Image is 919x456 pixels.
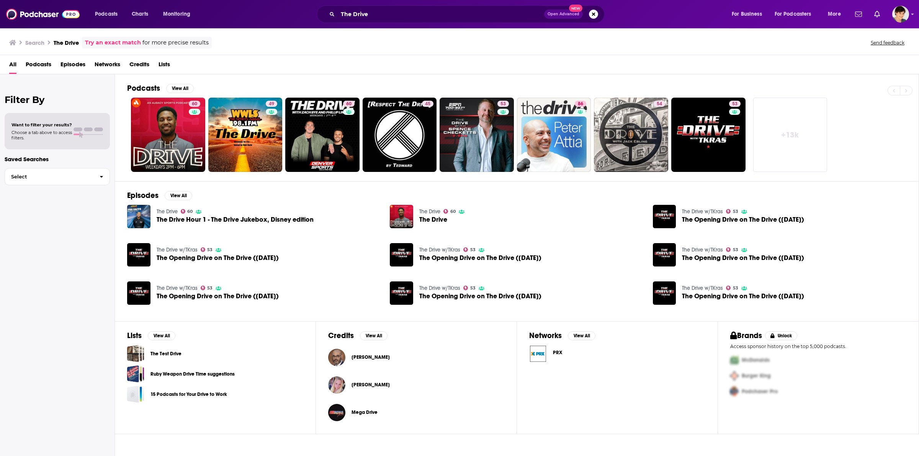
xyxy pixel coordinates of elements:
a: The Opening Drive on The Drive (6-17-24) [682,293,804,299]
a: 53 [497,101,509,107]
a: Janine Driver [352,382,390,388]
a: The Test Drive [127,345,144,362]
button: Send feedback [868,39,907,46]
a: 60 [189,101,200,107]
span: 53 [207,248,213,252]
h3: Search [25,39,44,46]
a: Podchaser - Follow, Share and Rate Podcasts [6,7,80,21]
a: 60 [181,209,193,214]
a: Janine Driver [328,376,345,394]
a: The Drive w/TKras [157,285,198,291]
a: 60 [285,98,360,172]
div: Search podcasts, credits, & more... [324,5,612,23]
a: 53 [201,286,213,290]
button: Justin DriverJustin Driver [328,345,504,369]
span: The Opening Drive on The Drive ([DATE]) [419,255,541,261]
span: 53 [732,100,737,108]
a: The Drive w/TKras [682,247,723,253]
span: The Opening Drive on The Drive ([DATE]) [157,255,279,261]
a: The Opening Drive on The Drive (5-7-24) [127,281,150,305]
h2: Brands [730,331,762,340]
span: For Business [732,9,762,20]
a: 49 [208,98,283,172]
span: 60 [346,100,352,108]
button: open menu [770,8,823,20]
span: For Podcasters [775,9,811,20]
a: 49 [266,101,277,107]
a: The Opening Drive on The Drive (5-7-24) [157,293,279,299]
a: The Opening Drive on The Drive (6-27-24) [682,255,804,261]
span: 15 Podcasts for Your Drive to Work [127,386,144,403]
img: The Opening Drive on The Drive (6-27-24) [653,243,676,266]
span: for more precise results [142,38,209,47]
span: 45 [425,100,430,108]
img: The Opening Drive on The Drive (5-23-24) [127,243,150,266]
a: 53 [463,286,476,290]
a: 45 [363,98,437,172]
span: Podcasts [26,58,51,74]
a: Mega Drive [352,409,378,415]
img: The Opening Drive on The Drive (4-24-24) [653,205,676,228]
a: Networks [95,58,120,74]
button: open menu [823,8,850,20]
span: Podcasts [95,9,118,20]
img: Second Pro Logo [727,368,742,384]
span: The Opening Drive on The Drive ([DATE]) [682,293,804,299]
img: Mega Drive [328,404,345,421]
a: 53 [440,98,514,172]
a: 60 [443,209,456,214]
span: More [828,9,841,20]
span: Ruby Weapon Drive Time suggestions [127,365,144,382]
a: Justin Driver [352,354,390,360]
span: Want to filter your results? [11,122,72,127]
a: The Opening Drive on The Drive (5-14-24) [390,281,413,305]
button: Open AdvancedNew [544,10,583,19]
input: Search podcasts, credits, & more... [338,8,544,20]
a: Show notifications dropdown [852,8,865,21]
span: 54 [657,100,662,108]
span: Burger King [742,373,771,379]
h2: Episodes [127,191,159,200]
button: View All [360,331,388,340]
a: The Drive Hour 1 - The Drive Jukebox, Disney edition [157,216,314,223]
a: The Opening Drive on The Drive (6-17-24) [653,281,676,305]
a: The Opening Drive on The Drive (5-14-24) [419,293,541,299]
img: First Pro Logo [727,352,742,368]
a: 53 [201,247,213,252]
span: New [569,5,583,12]
span: Podchaser Pro [742,388,778,395]
span: 49 [269,100,274,108]
h2: Lists [127,331,142,340]
a: Credits [129,58,149,74]
h2: Podcasts [127,83,160,93]
button: View All [568,331,595,340]
img: The Drive [390,205,413,228]
span: The Opening Drive on The Drive ([DATE]) [682,216,804,223]
img: User Profile [892,6,909,23]
a: 53 [463,247,476,252]
span: 53 [500,100,506,108]
a: The Drive w/TKras [157,247,198,253]
button: View All [165,191,192,200]
a: Ruby Weapon Drive Time suggestions [150,370,235,378]
span: 60 [192,100,197,108]
h2: Networks [529,331,562,340]
a: The Opening Drive on The Drive (4-24-24) [682,216,804,223]
a: 54 [654,101,665,107]
span: [PERSON_NAME] [352,382,390,388]
img: Justin Driver [328,349,345,366]
a: PRX logoPRX [529,345,705,363]
a: 60 [131,98,205,172]
a: NetworksView All [529,331,595,340]
a: Episodes [61,58,85,74]
button: open menu [158,8,200,20]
